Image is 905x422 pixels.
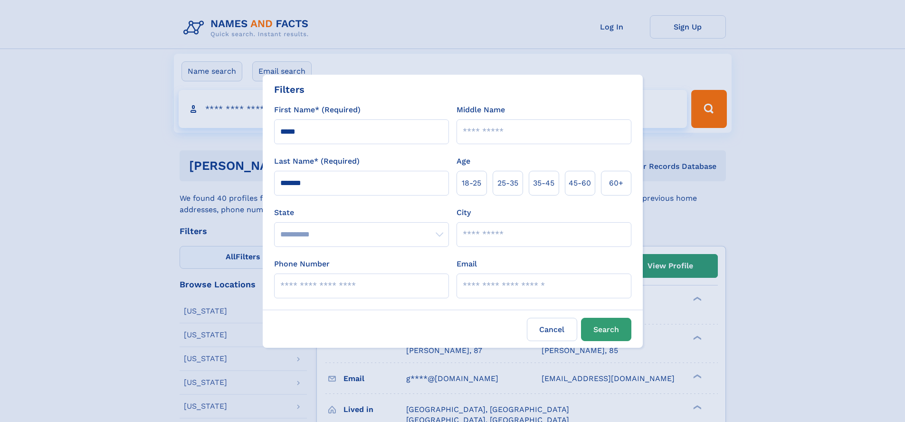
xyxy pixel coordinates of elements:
span: 35‑45 [533,177,554,189]
span: 60+ [609,177,623,189]
span: 45‑60 [569,177,591,189]
label: Phone Number [274,258,330,270]
label: State [274,207,449,218]
label: Email [457,258,477,270]
label: Age [457,156,470,167]
label: Middle Name [457,104,505,116]
label: Cancel [527,318,577,341]
label: First Name* (Required) [274,104,361,116]
label: Last Name* (Required) [274,156,360,167]
span: 25‑35 [497,177,518,189]
label: City [457,207,471,218]
span: 18‑25 [462,177,481,189]
div: Filters [274,82,305,97]
button: Search [581,318,631,341]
